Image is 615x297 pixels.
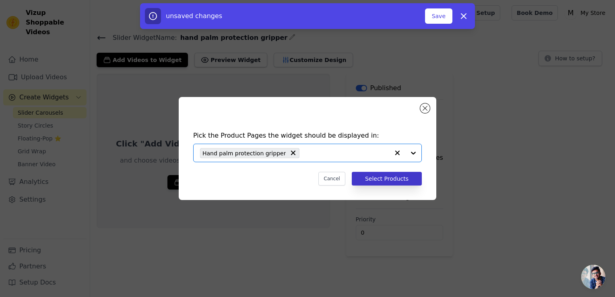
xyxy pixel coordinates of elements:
button: Select Products [352,172,422,186]
div: Open chat [581,265,605,289]
span: Hand palm protection gripper [202,148,286,158]
button: Cancel [318,172,345,186]
h4: Pick the Product Pages the widget should be displayed in: [193,131,422,140]
button: Save [425,8,452,24]
button: Close modal [420,103,430,113]
span: unsaved changes [166,12,222,20]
